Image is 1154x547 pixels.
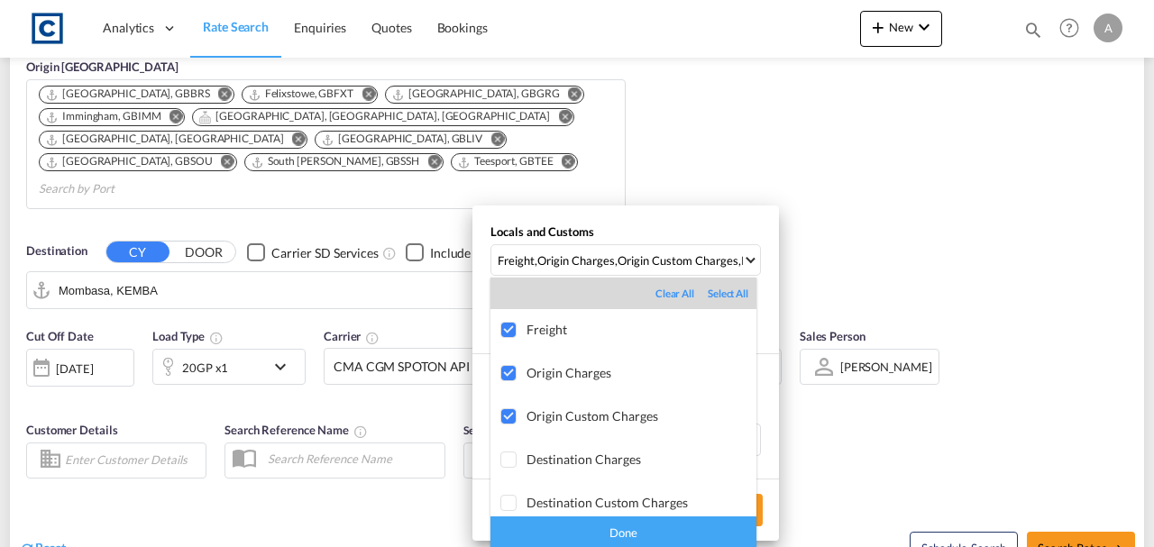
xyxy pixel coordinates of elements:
div: Destination Charges [527,451,756,467]
div: Origin Custom Charges [527,408,756,424]
div: Select All [708,287,748,301]
div: Freight [527,322,756,337]
div: Origin Charges [527,365,756,380]
div: Destination Custom Charges [527,495,756,510]
div: Clear All [655,287,708,301]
